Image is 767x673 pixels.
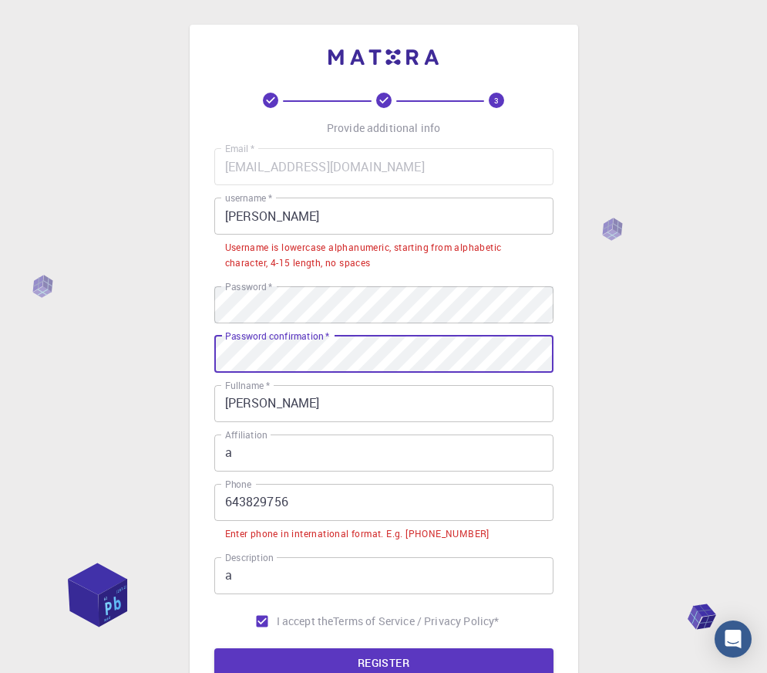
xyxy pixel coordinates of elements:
label: username [225,191,272,205]
text: 3 [494,95,499,106]
div: Username is lowercase alphanumeric, starting from alphabetic character, 4-15 length, no spaces [225,240,543,271]
label: Password confirmation [225,330,329,343]
label: Description [225,551,274,564]
a: Terms of Service / Privacy Policy* [333,614,499,629]
label: Fullname [225,379,270,392]
span: I accept the [277,614,334,629]
p: Terms of Service / Privacy Policy * [333,614,499,629]
label: Password [225,280,272,293]
div: Open Intercom Messenger [715,621,752,658]
label: Email [225,142,254,155]
p: Provide additional info [327,120,440,136]
label: Phone [225,478,251,491]
label: Affiliation [225,428,267,441]
div: Enter phone in international format. E.g. [PHONE_NUMBER] [225,526,489,542]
